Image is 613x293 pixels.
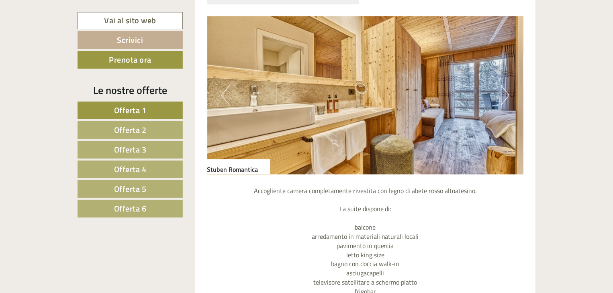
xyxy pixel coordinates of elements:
span: Offerta 3 [114,143,147,156]
span: Offerta 6 [114,202,147,215]
div: Le nostre offerte [78,83,183,98]
span: Offerta 1 [114,104,147,116]
a: Prenota ora [78,51,183,69]
span: Offerta 2 [114,124,147,136]
div: Stuben Romantica [207,159,270,175]
a: Vai al sito web [78,12,183,29]
span: Offerta 5 [114,183,147,195]
span: Offerta 4 [114,163,147,175]
button: Previous [221,85,230,106]
a: Scrivici [78,31,183,49]
button: Next [501,85,509,106]
img: image [207,16,524,175]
